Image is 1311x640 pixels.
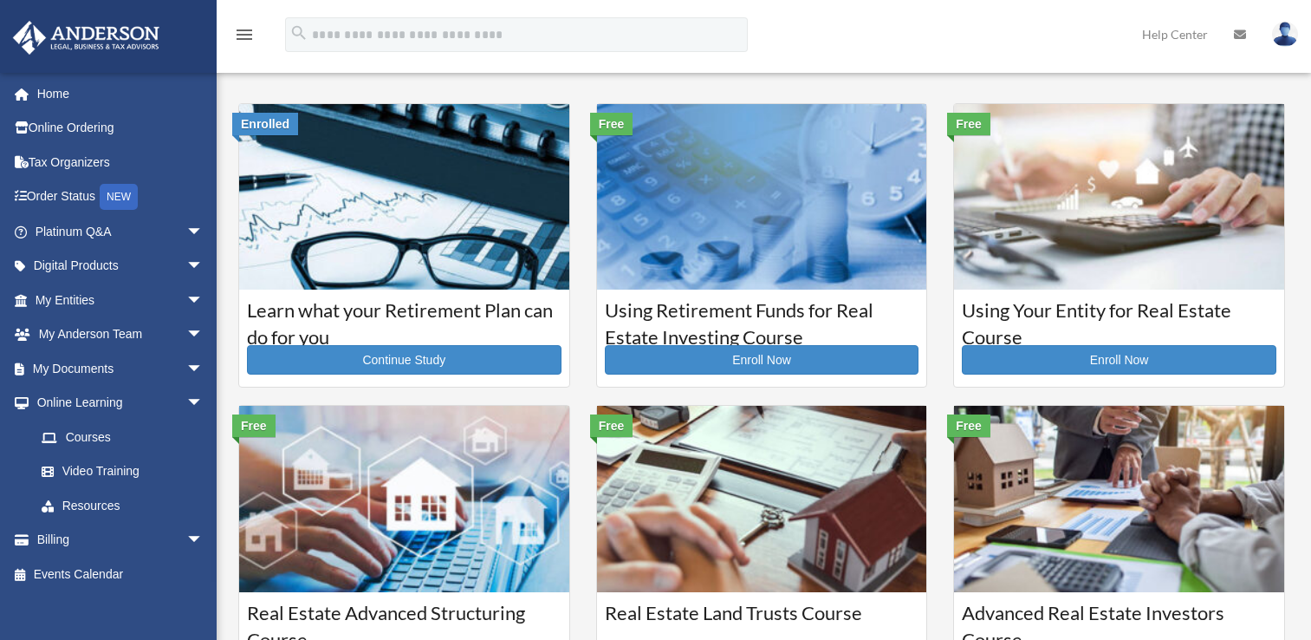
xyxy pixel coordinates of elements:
[12,523,230,558] a: Billingarrow_drop_down
[12,76,230,111] a: Home
[186,523,221,558] span: arrow_drop_down
[186,317,221,353] span: arrow_drop_down
[590,415,633,437] div: Free
[247,345,561,375] a: Continue Study
[1272,22,1298,47] img: User Pic
[12,351,230,386] a: My Documentsarrow_drop_down
[12,557,230,591] a: Events Calendar
[289,23,308,42] i: search
[12,317,230,352] a: My Anderson Teamarrow_drop_down
[234,24,255,45] i: menu
[24,454,230,489] a: Video Training
[605,345,919,375] a: Enroll Now
[947,415,990,437] div: Free
[12,214,230,249] a: Platinum Q&Aarrow_drop_down
[247,297,561,341] h3: Learn what your Retirement Plan can do for you
[962,345,1276,375] a: Enroll Now
[12,180,230,215] a: Order StatusNEW
[12,249,230,284] a: Digital Productsarrow_drop_down
[12,283,230,317] a: My Entitiesarrow_drop_down
[232,415,276,437] div: Free
[186,351,221,387] span: arrow_drop_down
[186,283,221,318] span: arrow_drop_down
[12,111,230,146] a: Online Ordering
[590,113,633,135] div: Free
[24,420,221,454] a: Courses
[12,386,230,421] a: Online Learningarrow_drop_down
[186,249,221,284] span: arrow_drop_down
[100,184,138,210] div: NEW
[186,214,221,250] span: arrow_drop_down
[24,488,230,523] a: Resources
[962,297,1276,341] h3: Using Your Entity for Real Estate Course
[232,113,298,135] div: Enrolled
[605,297,919,341] h3: Using Retirement Funds for Real Estate Investing Course
[12,145,230,180] a: Tax Organizers
[186,386,221,421] span: arrow_drop_down
[234,30,255,45] a: menu
[8,21,165,55] img: Anderson Advisors Platinum Portal
[947,113,990,135] div: Free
